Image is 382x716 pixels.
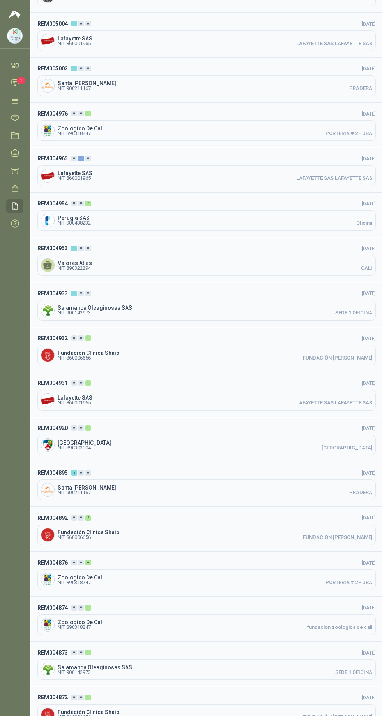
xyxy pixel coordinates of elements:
img: Company Logo [41,79,54,92]
span: fundacion zoologica de cali [307,625,372,630]
div: 1 [71,21,77,26]
span: REM004874 [37,604,68,612]
a: REM004876006[DATE] Company LogoZoologico De CaliNIT 890318247PORTERIA # 2 - UBA [30,552,382,597]
span: REM004873 [37,648,68,657]
a: REM004932001[DATE] Company LogoFundación Clínica ShaioNIT 860006656FUNDACIÓN [PERSON_NAME] [30,327,382,372]
span: Valores Atlas [58,260,372,266]
span: NIT 860001965 [58,176,91,181]
span: Salamanca Oleaginosas SAS [58,305,372,311]
div: 0 [78,291,84,296]
div: 0 [78,605,84,611]
span: Fundación Clínica Shaio [58,530,372,535]
div: 0 [71,111,77,116]
span: REM004876 [37,558,68,567]
img: Company Logo [41,124,54,137]
span: NIT 860006656 [58,535,91,540]
div: 0 [71,201,77,206]
span: NIT 890303004 [58,446,91,450]
div: 1 [85,335,91,341]
div: 0 [78,201,84,206]
a: REM004892002[DATE] Company LogoFundación Clínica ShaioNIT 860006656FUNDACIÓN [PERSON_NAME] [30,507,382,551]
span: Zoologico De Cali [58,126,372,131]
span: [DATE] [362,21,376,27]
span: PORTERIA # 2 - UBA [325,131,372,136]
a: REM005002100[DATE] Company LogoSanta [PERSON_NAME]NIT 900211167PRADERA [30,58,382,102]
span: PRADERA [349,490,372,495]
span: Oficina [356,221,372,225]
img: Company Logo [41,34,54,47]
span: Fundación Clínica Shaio [58,709,372,715]
div: 1 [85,425,91,431]
div: 0 [85,156,91,161]
div: 0 [78,515,84,521]
div: 0 [71,425,77,431]
img: Company Logo [41,394,54,407]
span: REM004953 [37,244,68,253]
div: 1 [71,291,77,296]
span: [DATE] [362,111,376,117]
img: Company Logo [41,439,54,451]
div: 1 [85,111,91,116]
div: 0 [71,695,77,700]
span: LAFAYETTE SAS LAFAYETTE SAS [296,176,372,181]
span: [DATE] [362,335,376,341]
img: Company Logo [7,28,22,43]
span: SEDE 1 OFICINA [335,670,372,675]
div: 1 [85,695,91,700]
span: 1 [17,77,25,84]
span: LAFAYETTE SAS LAFAYETTE SAS [296,41,372,46]
img: Company Logo [41,483,54,496]
a: REM004920001[DATE] Company Logo[GEOGRAPHIC_DATA]NIT 890303004[GEOGRAPHIC_DATA] [30,417,382,462]
span: NIT 900211167 [58,490,91,495]
div: 0 [71,156,77,161]
span: [DATE] [362,560,376,566]
div: 0 [85,291,91,296]
div: 0 [78,470,84,476]
div: 0 [85,246,91,251]
div: 2 [71,470,77,476]
span: Lafayette SAS [58,170,372,176]
span: Perugia SAS [58,215,372,221]
div: 1 [85,605,91,611]
a: REM004965010[DATE] Company LogoLafayette SASNIT 860001965LAFAYETTE SAS LAFAYETTE SAS [30,147,382,192]
span: [GEOGRAPHIC_DATA] [58,440,372,446]
span: NIT 900142973 [58,670,91,675]
span: [DATE] [362,290,376,296]
span: NIT 860001965 [58,400,91,405]
span: [DATE] [362,201,376,207]
span: NIT 900438232 [58,221,91,225]
span: [DATE] [362,66,376,72]
div: 0 [78,560,84,565]
div: 0 [71,650,77,655]
a: REM004954002[DATE] Company LogoPerugia SASNIT 900438232Oficina [30,193,382,237]
span: NIT 890322294 [58,266,91,270]
span: REM004933 [37,289,68,298]
a: REM004874001[DATE] Company LogoZoologico De CaliNIT 890318247fundacion zoologica de cali [30,597,382,641]
div: 0 [71,605,77,611]
span: PRADERA [349,86,372,91]
span: Fundación Clínica Shaio [58,350,372,356]
img: Logo peakr [9,9,21,19]
div: 0 [78,111,84,116]
span: [DATE] [362,605,376,611]
img: Company Logo [41,169,54,182]
span: REM004976 [37,109,68,118]
span: Lafayette SAS [58,395,372,400]
div: 0 [71,380,77,386]
span: [DATE] [362,515,376,521]
span: [DATE] [362,156,376,161]
a: REM005004100[DATE] Company LogoLafayette SASNIT 860001965LAFAYETTE SAS LAFAYETTE SAS [30,13,382,58]
a: REM004976001[DATE] Company LogoZoologico De CaliNIT 890318247PORTERIA # 2 - UBA [30,103,382,147]
span: NIT 900142973 [58,311,91,315]
span: [DATE] [362,380,376,386]
span: NIT 890318247 [58,625,91,630]
span: REM004872 [37,693,68,702]
a: REM004873001[DATE] Company LogoSalamanca Oleaginosas SASNIT 900142973SEDE 1 OFICINA [30,642,382,686]
div: 0 [78,425,84,431]
span: FUNDACIÓN [PERSON_NAME] [303,356,372,360]
span: [GEOGRAPHIC_DATA] [322,446,372,450]
span: [DATE] [362,650,376,656]
a: REM004933100[DATE] Company LogoSalamanca Oleaginosas SASNIT 900142973SEDE 1 OFICINA [30,282,382,327]
span: [DATE] [362,470,376,476]
img: Company Logo [41,663,54,676]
